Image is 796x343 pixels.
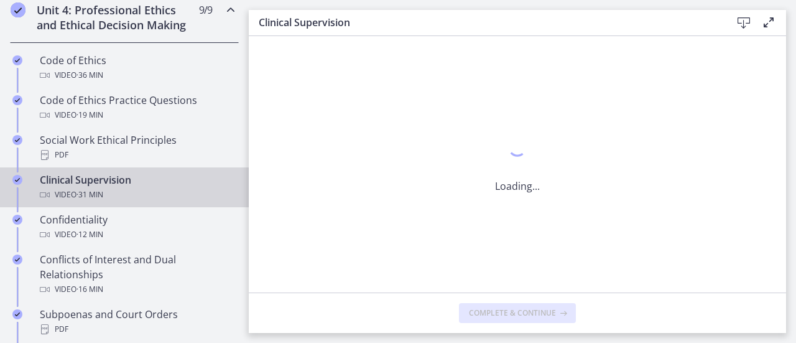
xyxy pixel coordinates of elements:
h2: Unit 4: Professional Ethics and Ethical Decision Making [37,2,188,32]
div: 1 [495,135,540,164]
button: Complete & continue [459,303,576,323]
div: Code of Ethics Practice Questions [40,93,234,123]
span: · 36 min [76,68,103,83]
i: Completed [12,175,22,185]
span: 9 / 9 [199,2,212,17]
div: PDF [40,322,234,337]
div: Video [40,108,234,123]
i: Completed [11,2,25,17]
i: Completed [12,215,22,225]
i: Completed [12,309,22,319]
h3: Clinical Supervision [259,15,711,30]
p: Loading... [495,179,540,194]
i: Completed [12,95,22,105]
span: · 31 min [76,187,103,202]
span: Complete & continue [469,308,556,318]
div: Confidentiality [40,212,234,242]
div: Video [40,68,234,83]
div: Video [40,282,234,297]
span: · 12 min [76,227,103,242]
div: Social Work Ethical Principles [40,133,234,162]
div: Code of Ethics [40,53,234,83]
i: Completed [12,255,22,265]
i: Completed [12,135,22,145]
div: Video [40,187,234,202]
span: · 19 min [76,108,103,123]
span: · 16 min [76,282,103,297]
div: Conflicts of Interest and Dual Relationships [40,252,234,297]
div: Video [40,227,234,242]
div: PDF [40,148,234,162]
div: Subpoenas and Court Orders [40,307,234,337]
div: Clinical Supervision [40,172,234,202]
i: Completed [12,55,22,65]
